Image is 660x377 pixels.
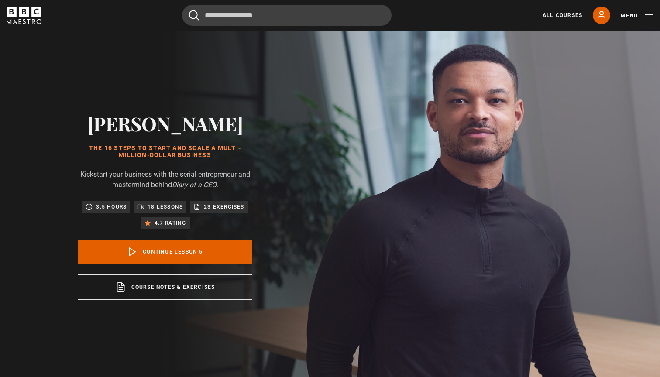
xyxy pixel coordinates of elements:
[189,10,199,21] button: Submit the search query
[621,11,653,20] button: Toggle navigation
[204,202,244,211] p: 23 exercises
[96,202,127,211] p: 3.5 hours
[182,5,392,26] input: Search
[78,240,252,264] a: Continue lesson 5
[78,145,252,159] h1: The 16 Steps to Start and Scale a Multi-Million-Dollar Business
[7,7,41,24] svg: BBC Maestro
[148,202,183,211] p: 18 lessons
[78,169,252,190] p: Kickstart your business with the serial entrepreneur and mastermind behind .
[543,11,582,19] a: All Courses
[78,274,252,300] a: Course notes & exercises
[172,181,217,189] i: Diary of a CEO
[155,219,186,227] p: 4.7 rating
[78,112,252,134] h2: [PERSON_NAME]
